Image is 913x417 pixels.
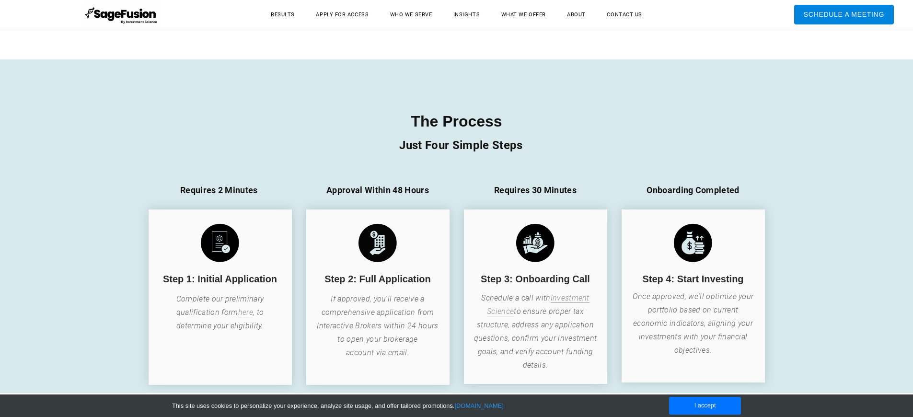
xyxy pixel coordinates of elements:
a: here [238,308,253,317]
div: This site uses cookies to personalize your experience, analyze site usage, and offer tailored pro... [172,402,655,410]
font: ​ Just Four Simple Steps​ ​ [391,139,523,152]
a: Schedule A Meeting [794,5,894,24]
h5: Step 2: Full Application [316,274,440,285]
h5: Step 3: Onboarding Call [474,274,598,285]
span: Once approved, we'll optimize your portfolio based on current economic indicators, aligning your ... [633,292,754,355]
font: Schedule a call with to ensure proper tax structure, address any application questions, confirm y... [474,293,597,370]
font: Requires 2 Minutes ​ [180,185,260,195]
font: Onboarding Completed [647,185,739,195]
a: What We Offer [492,7,555,22]
a: About [557,7,595,22]
h5: Step 4: Start Investing [631,274,755,285]
a: I accept [669,397,741,415]
h5: Step 1: Initial Application [158,274,282,285]
a: Who We Serve [381,7,442,22]
font: Approval Within 48 Hours [326,185,429,195]
img: Picture [201,224,239,262]
span: If approved, you'll receive a comprehensive application from Interactive Brokers within 24 hours ... [317,294,438,357]
h1: The Process [149,113,765,130]
a: Contact Us [597,7,652,22]
img: Picture [516,224,555,262]
a: [DOMAIN_NAME] [454,402,503,409]
img: Picture [358,224,397,262]
font: Complete our preliminary qualification form , to determine your eligibility. [176,294,264,330]
a: Apply for Access [306,7,378,22]
a: Results [261,7,304,22]
img: SageFusion | Intelligent Investment Management [83,2,160,26]
a: Investment Science [487,293,589,316]
img: Picture [674,224,712,262]
font: Requires 30 Minutes [494,185,577,195]
a: Insights [444,7,489,22]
